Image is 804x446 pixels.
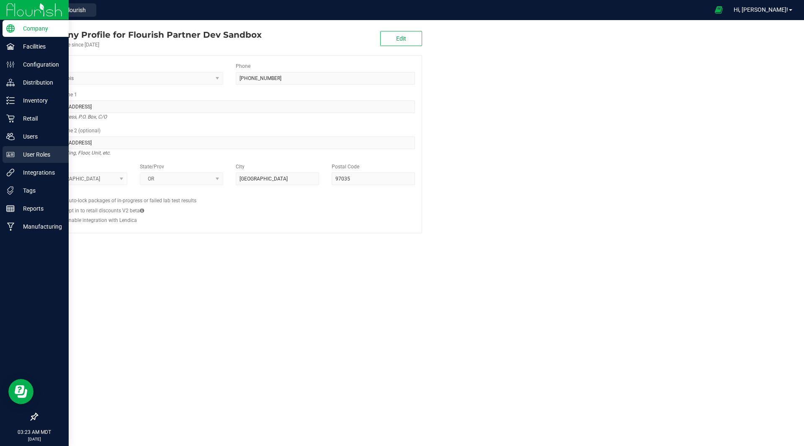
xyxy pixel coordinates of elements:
[6,150,15,159] inline-svg: User Roles
[236,173,319,185] input: City
[6,132,15,141] inline-svg: Users
[15,204,65,214] p: Reports
[15,113,65,124] p: Retail
[15,59,65,70] p: Configuration
[15,77,65,88] p: Distribution
[6,204,15,213] inline-svg: Reports
[6,114,15,123] inline-svg: Retail
[44,191,415,197] h2: Configs
[6,222,15,231] inline-svg: Manufacturing
[4,428,65,436] p: 03:23 AM MDT
[140,163,164,170] label: State/Prov
[66,217,137,224] label: Enable integration with Lendica
[6,42,15,51] inline-svg: Facilities
[332,163,359,170] label: Postal Code
[15,168,65,178] p: Integrations
[380,31,422,46] button: Edit
[709,2,728,18] span: Open Ecommerce Menu
[6,186,15,195] inline-svg: Tags
[44,112,107,122] i: Street address, P.O. Box, C/O
[6,24,15,33] inline-svg: Company
[44,148,111,158] i: Suite, Building, Floor, Unit, etc.
[15,41,65,52] p: Facilities
[37,28,262,41] div: Flourish Partner Dev Sandbox
[236,62,250,70] label: Phone
[6,168,15,177] inline-svg: Integrations
[44,127,100,134] label: Address Line 2 (optional)
[396,35,406,42] span: Edit
[44,101,415,113] input: Address
[15,222,65,232] p: Manufacturing
[15,23,65,34] p: Company
[66,207,144,214] label: Opt in to retail discounts V2 beta
[734,6,788,13] span: Hi, [PERSON_NAME]!
[44,137,415,149] input: Suite, Building, Unit, etc.
[6,96,15,105] inline-svg: Inventory
[332,173,415,185] input: Postal Code
[15,131,65,142] p: Users
[15,186,65,196] p: Tags
[6,60,15,69] inline-svg: Configuration
[15,95,65,106] p: Inventory
[236,163,245,170] label: City
[4,436,65,442] p: [DATE]
[15,150,65,160] p: User Roles
[8,379,33,404] iframe: Resource center
[236,72,415,85] input: (123) 456-7890
[66,197,196,204] label: Auto-lock packages of in-progress or failed lab test results
[6,78,15,87] inline-svg: Distribution
[37,41,262,49] div: Account active since [DATE]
